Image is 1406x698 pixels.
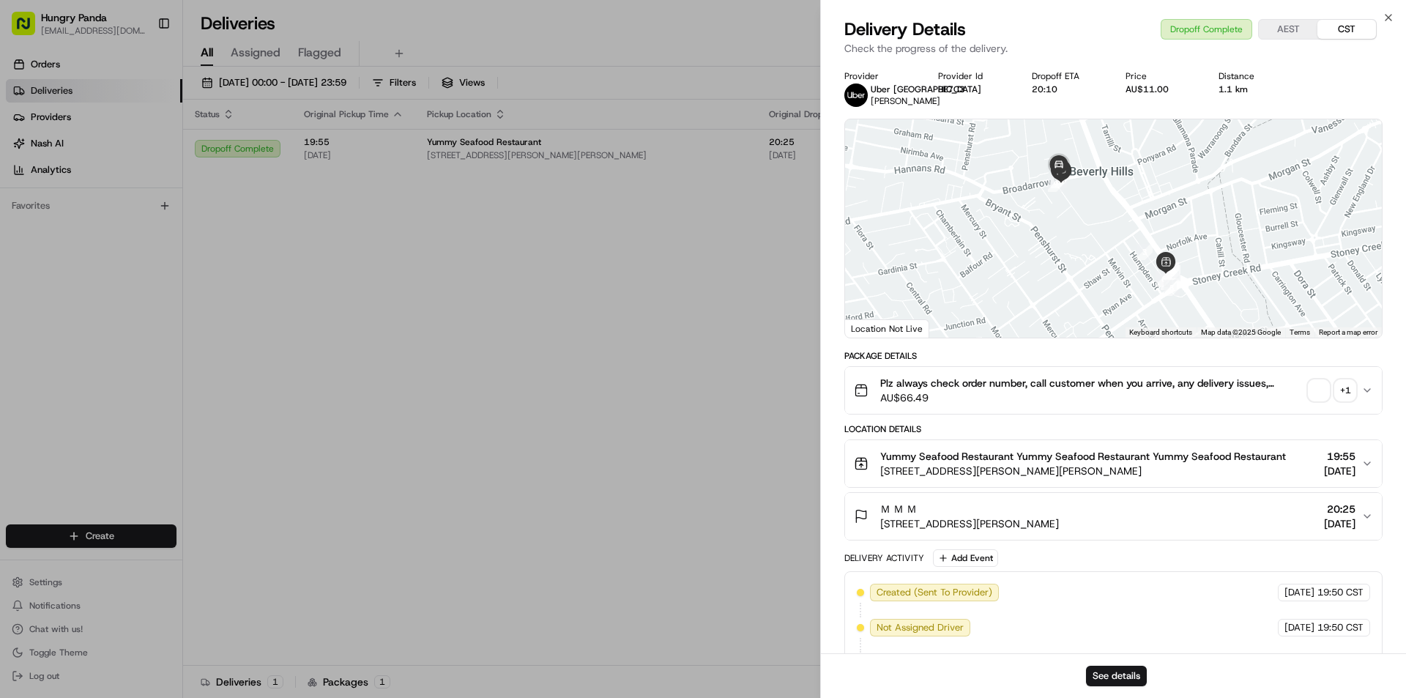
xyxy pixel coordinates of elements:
[845,367,1382,414] button: Plz always check order number, call customer when you arrive, any delivery issues, Contact WhatsA...
[146,363,177,374] span: Pylon
[9,322,118,348] a: 📗Knowledge Base
[844,552,924,564] div: Delivery Activity
[1048,176,1064,192] div: 9
[1129,327,1192,338] button: Keyboard shortcuts
[1163,262,1179,278] div: 7
[880,390,1303,405] span: AU$66.49
[880,449,1286,464] span: Yummy Seafood Restaurant Yummy Seafood Restaurant Yummy Seafood Restaurant
[1164,265,1180,281] div: 5
[1324,516,1355,531] span: [DATE]
[1290,328,1310,336] a: Terms
[124,329,135,341] div: 💻
[871,95,940,107] span: [PERSON_NAME]
[877,621,964,634] span: Not Assigned Driver
[844,350,1383,362] div: Package Details
[118,322,241,348] a: 💻API Documentation
[138,327,235,342] span: API Documentation
[1317,586,1364,599] span: 19:50 CST
[1324,449,1355,464] span: 19:55
[48,227,53,239] span: •
[15,253,38,276] img: Asif Zaman Khan
[29,327,112,342] span: Knowledge Base
[1284,586,1314,599] span: [DATE]
[1032,70,1102,82] div: Dropoff ETA
[1126,83,1196,95] div: AU$11.00
[938,83,965,95] button: BE7C3
[844,423,1383,435] div: Location Details
[849,319,897,338] img: Google
[880,464,1286,478] span: [STREET_ADDRESS][PERSON_NAME][PERSON_NAME]
[844,18,966,41] span: Delivery Details
[15,15,44,44] img: Nash
[66,155,201,166] div: We're available if you need us!
[1319,328,1377,336] a: Report a map error
[844,83,868,107] img: uber-new-logo.jpeg
[1126,70,1196,82] div: Price
[66,140,240,155] div: Start new chat
[130,267,158,278] span: 8月7日
[38,94,242,110] input: Clear
[56,227,91,239] span: 8月15日
[1137,244,1153,260] div: 3
[1324,464,1355,478] span: [DATE]
[1164,280,1180,296] div: 8
[29,267,41,279] img: 1736555255976-a54dd68f-1ca7-489b-9aae-adbdc363a1c4
[849,319,897,338] a: Open this area in Google Maps (opens a new window)
[1032,83,1102,95] div: 20:10
[1219,83,1289,95] div: 1.1 km
[845,440,1382,487] button: Yummy Seafood Restaurant Yummy Seafood Restaurant Yummy Seafood Restaurant[STREET_ADDRESS][PERSON...
[31,140,57,166] img: 1727276513143-84d647e1-66c0-4f92-a045-3c9f9f5dfd92
[1324,502,1355,516] span: 20:25
[1219,70,1289,82] div: Distance
[845,319,929,338] div: Location Not Live
[880,502,917,516] span: Ｍ Ｍ Ｍ
[45,267,119,278] span: [PERSON_NAME]
[1201,328,1281,336] span: Map data ©2025 Google
[1086,666,1147,686] button: See details
[15,59,267,82] p: Welcome 👋
[880,516,1059,531] span: [STREET_ADDRESS][PERSON_NAME]
[1317,621,1364,634] span: 19:50 CST
[15,190,94,202] div: Past conversations
[15,329,26,341] div: 📗
[227,188,267,205] button: See all
[845,493,1382,540] button: Ｍ Ｍ Ｍ[STREET_ADDRESS][PERSON_NAME]20:25[DATE]
[1335,380,1355,401] div: + 1
[1309,380,1355,401] button: +1
[249,144,267,162] button: Start new chat
[844,70,915,82] div: Provider
[1259,20,1317,39] button: AEST
[933,549,998,567] button: Add Event
[1284,621,1314,634] span: [DATE]
[122,267,127,278] span: •
[15,140,41,166] img: 1736555255976-a54dd68f-1ca7-489b-9aae-adbdc363a1c4
[844,41,1383,56] p: Check the progress of the delivery.
[1156,271,1172,287] div: 6
[880,376,1303,390] span: Plz always check order number, call customer when you arrive, any delivery issues, Contact WhatsA...
[1317,20,1376,39] button: CST
[877,586,992,599] span: Created (Sent To Provider)
[871,83,981,95] span: Uber [GEOGRAPHIC_DATA]
[103,363,177,374] a: Powered byPylon
[938,70,1008,82] div: Provider Id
